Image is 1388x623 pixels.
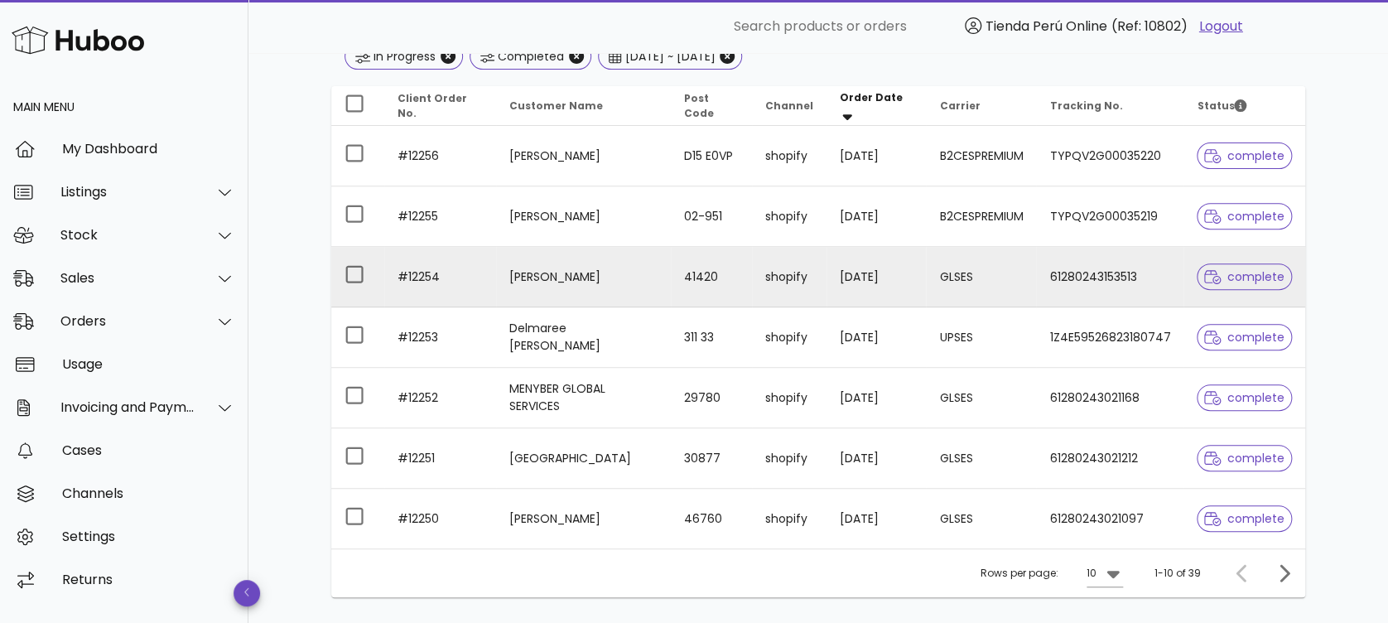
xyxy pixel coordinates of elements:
span: Carrier [939,99,980,113]
span: complete [1204,392,1284,403]
td: 61280243021212 [1036,428,1183,489]
div: 10Rows per page: [1087,560,1123,587]
td: GLSES [926,247,1036,307]
div: Returns [62,572,235,587]
span: Customer Name [509,99,603,113]
div: My Dashboard [62,141,235,157]
td: shopify [752,247,827,307]
span: complete [1204,452,1284,464]
span: complete [1204,210,1284,222]
td: shopify [752,368,827,428]
td: 41420 [671,247,752,307]
td: #12251 [384,428,496,489]
td: shopify [752,186,827,247]
div: Completed [494,48,564,65]
img: Huboo Logo [12,22,144,58]
div: Settings [62,529,235,544]
th: Channel [752,86,827,126]
td: MENYBER GLOBAL SERVICES [496,368,671,428]
span: complete [1204,271,1284,283]
td: GLSES [926,428,1036,489]
td: #12255 [384,186,496,247]
td: [GEOGRAPHIC_DATA] [496,428,671,489]
span: Tracking No. [1049,99,1122,113]
td: TYPQV2G00035220 [1036,126,1183,186]
td: GLSES [926,489,1036,548]
div: Stock [60,227,195,243]
span: Post Code [684,91,714,120]
th: Post Code [671,86,752,126]
th: Carrier [926,86,1036,126]
td: shopify [752,126,827,186]
span: Order Date [840,90,903,104]
div: Invoicing and Payments [60,399,195,415]
div: 10 [1087,566,1096,581]
td: #12254 [384,247,496,307]
td: [PERSON_NAME] [496,247,671,307]
div: In Progress [370,48,436,65]
span: Client Order No. [398,91,467,120]
td: B2CESPREMIUM [926,186,1036,247]
div: Cases [62,442,235,458]
div: 1-10 of 39 [1154,566,1201,581]
td: 02-951 [671,186,752,247]
th: Client Order No. [384,86,496,126]
td: B2CESPREMIUM [926,126,1036,186]
div: Channels [62,485,235,501]
td: [DATE] [827,428,926,489]
td: #12250 [384,489,496,548]
button: Close [441,49,455,64]
td: [DATE] [827,126,926,186]
td: Delmaree [PERSON_NAME] [496,307,671,368]
td: [PERSON_NAME] [496,126,671,186]
td: 61280243021097 [1036,489,1183,548]
span: (Ref: 10802) [1111,17,1188,36]
td: GLSES [926,368,1036,428]
td: shopify [752,428,827,489]
div: Listings [60,184,195,200]
div: Usage [62,356,235,372]
button: Close [569,49,584,64]
td: D15 E0VP [671,126,752,186]
td: shopify [752,489,827,548]
td: shopify [752,307,827,368]
td: 30877 [671,428,752,489]
a: Logout [1199,17,1243,36]
td: #12256 [384,126,496,186]
td: [DATE] [827,368,926,428]
span: complete [1204,331,1284,343]
td: [DATE] [827,247,926,307]
td: [DATE] [827,489,926,548]
div: Rows per page: [981,549,1123,597]
div: Sales [60,270,195,286]
td: 1Z4E59526823180747 [1036,307,1183,368]
td: UPSES [926,307,1036,368]
th: Tracking No. [1036,86,1183,126]
td: [PERSON_NAME] [496,489,671,548]
td: 29780 [671,368,752,428]
th: Status [1183,86,1305,126]
span: Tienda Perú Online [986,17,1107,36]
td: [PERSON_NAME] [496,186,671,247]
td: [DATE] [827,186,926,247]
div: [DATE] ~ [DATE] [621,48,715,65]
button: Next page [1269,558,1299,588]
button: Close [720,49,735,64]
div: Orders [60,313,195,329]
th: Order Date: Sorted descending. Activate to remove sorting. [827,86,926,126]
td: TYPQV2G00035219 [1036,186,1183,247]
td: 61280243153513 [1036,247,1183,307]
td: #12252 [384,368,496,428]
span: complete [1204,150,1284,162]
th: Customer Name [496,86,671,126]
span: Status [1197,99,1246,113]
span: Channel [765,99,813,113]
td: #12253 [384,307,496,368]
td: 46760 [671,489,752,548]
td: [DATE] [827,307,926,368]
td: 311 33 [671,307,752,368]
span: complete [1204,513,1284,524]
td: 61280243021168 [1036,368,1183,428]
